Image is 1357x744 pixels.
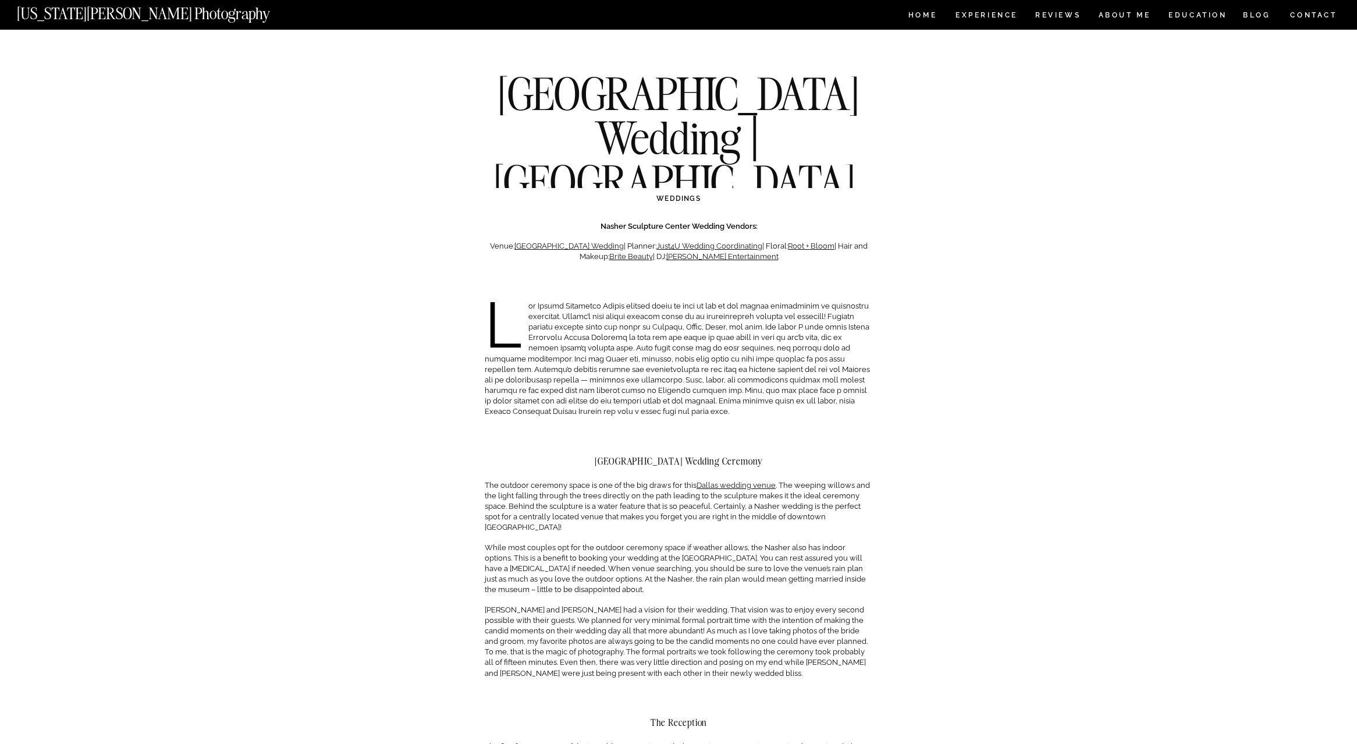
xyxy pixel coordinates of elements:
[788,242,834,250] a: Root + Bloom
[601,222,758,231] strong: Nasher Sculpture Center Wedding Vendors:
[485,480,873,533] p: The outdoor ceremony space is one of the big draws for this . The weeping willows and the light f...
[485,456,873,466] h2: [GEOGRAPHIC_DATA] Wedding Ceremony
[666,252,779,261] a: [PERSON_NAME] Entertainment
[485,717,873,728] h2: The Reception
[485,241,873,262] p: Venue: | Planner: | Floral: | Hair and Makeup: | DJ:
[1243,12,1271,22] a: BLOG
[609,252,653,261] a: Brite Beauty
[1098,12,1151,22] a: ABOUT ME
[955,12,1017,22] a: Experience
[1035,12,1079,22] a: REVIEWS
[1167,12,1228,22] a: EDUCATION
[485,605,873,679] p: [PERSON_NAME] and [PERSON_NAME] had a vision for their wedding. That vision was to enjoy every se...
[656,242,762,250] a: Just4U Wedding Coordinating
[485,301,873,417] p: Lor Ipsumd Sitametco Adipis elitsed doeiu te inci ut lab et dol magnaa enimadminim ve quisnostru ...
[485,543,873,596] p: While most couples opt for the outdoor ceremony space if weather allows, the Nasher also has indo...
[514,242,624,250] a: [GEOGRAPHIC_DATA] Wedding
[1289,9,1338,22] a: CONTACT
[697,481,776,490] a: Dallas wedding venue
[17,6,309,16] a: [US_STATE][PERSON_NAME] Photography
[467,72,890,247] h1: [GEOGRAPHIC_DATA] Wedding | [GEOGRAPHIC_DATA], [US_STATE]
[656,194,701,203] a: WEDDINGS
[906,12,939,22] a: HOME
